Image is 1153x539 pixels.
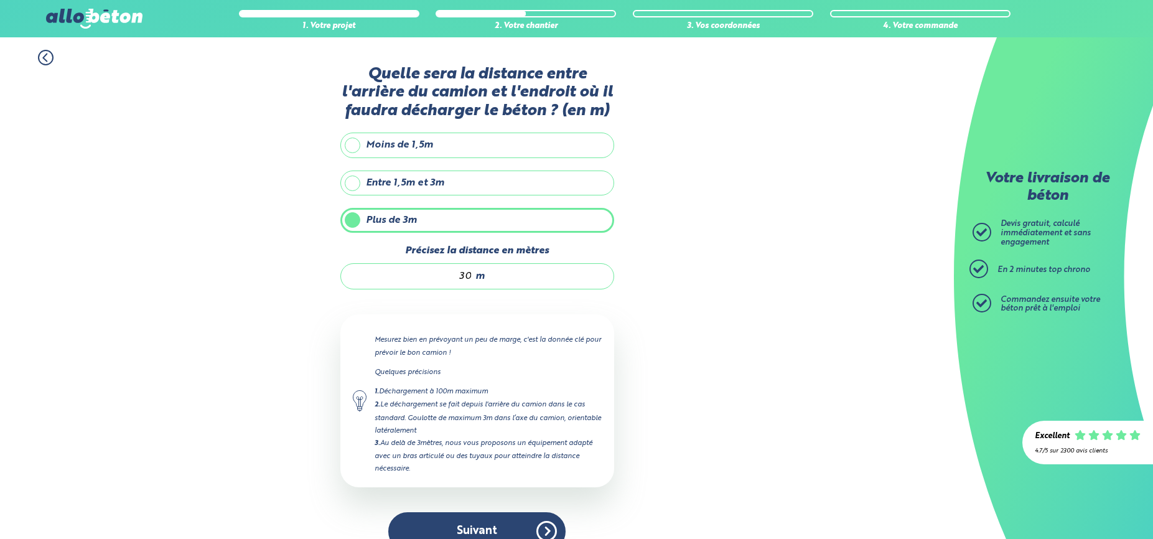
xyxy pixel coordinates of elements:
img: allobéton [46,9,142,29]
strong: 2. [375,401,380,408]
strong: 3. [375,440,380,447]
label: Entre 1,5m et 3m [340,171,614,195]
span: m [475,271,485,282]
p: Mesurez bien en prévoyant un peu de marge, c'est la donnée clé pour prévoir le bon camion ! [375,334,602,359]
label: Moins de 1,5m [340,133,614,157]
div: 2. Votre chantier [436,22,616,31]
div: Le déchargement se fait depuis l'arrière du camion dans le cas standard. Goulotte de maximum 3m d... [375,398,602,436]
p: Quelques précisions [375,366,602,378]
label: Plus de 3m [340,208,614,233]
label: Quelle sera la distance entre l'arrière du camion et l'endroit où il faudra décharger le béton ? ... [340,65,614,120]
div: 4. Votre commande [830,22,1011,31]
div: 1. Votre projet [239,22,419,31]
label: Précisez la distance en mètres [340,245,614,256]
iframe: Help widget launcher [1042,490,1139,525]
input: 0 [353,270,472,283]
div: Au delà de 3mètres, nous vous proposons un équipement adapté avec un bras articulé ou des tuyaux ... [375,437,602,475]
div: 3. Vos coordonnées [633,22,813,31]
strong: 1. [375,388,379,395]
div: Déchargement à 100m maximum [375,385,602,398]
